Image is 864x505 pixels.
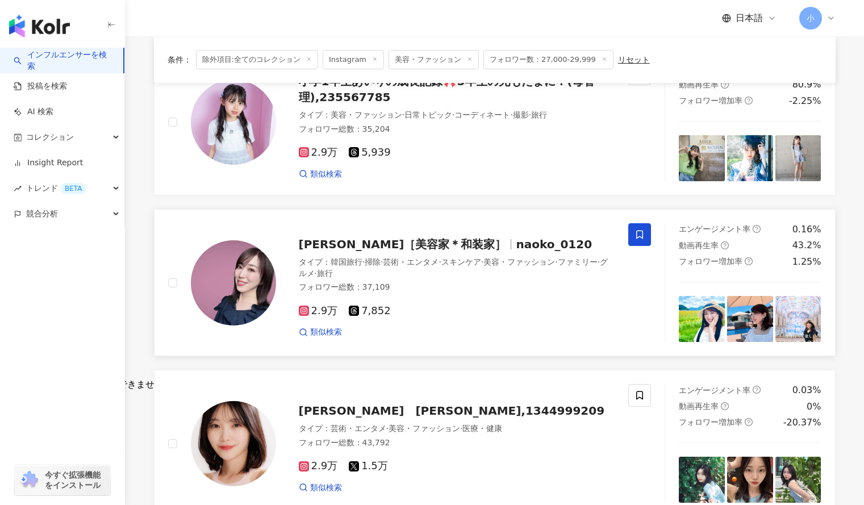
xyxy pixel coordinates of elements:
span: question-circle [753,225,761,233]
span: 美容・ファッション [483,257,555,266]
span: · [402,110,404,119]
img: post-image [727,296,773,342]
span: naoko_0120 [516,237,592,251]
div: 0% [807,400,821,413]
span: · [452,110,454,119]
span: 韓国旅行 [331,257,362,266]
span: フォロワー増加率 [679,257,742,266]
span: 旅行 [531,110,547,119]
span: 動画再生率 [679,402,719,411]
span: [PERSON_NAME] [PERSON_NAME],1344999209 [299,404,605,418]
span: 美容・ファッション [389,424,460,433]
span: 条件 ： [168,55,191,64]
span: コレクション [26,124,74,150]
span: · [362,257,365,266]
a: 類似検索 [299,327,342,338]
a: searchインフルエンサーを検索 [14,49,114,72]
span: 類似検索 [310,482,342,494]
span: · [481,257,483,266]
span: 日本語 [736,12,763,24]
span: 除外項目:全てのコレクション [196,50,318,69]
span: question-circle [745,418,753,426]
div: フォロワー総数 ： 37,109 [299,282,615,293]
span: グルメ [299,257,608,278]
img: post-image [679,457,725,503]
span: スキンケア [441,257,481,266]
img: KOL Avatar [191,401,276,486]
span: 小学1年生あいりの成長記録🎀5年生の兄もたまに！(母管理),235567785 [299,74,595,104]
span: 2.9万 [299,305,338,317]
span: question-circle [721,81,729,89]
a: KOL Avatar[PERSON_NAME]［美容家＊和装家］naoko_0120タイプ：韓国旅行·掃除·芸術・エンタメ·スキンケア·美容・ファッション·ファミリー·グルメ·旅行フォロワー総数... [154,209,836,356]
div: 80.9% [792,78,821,91]
span: 2.9万 [299,460,338,472]
span: [PERSON_NAME]［美容家＊和装家］ [299,237,507,251]
img: chrome extension [18,471,40,489]
span: · [386,424,389,433]
span: Instagram [323,50,384,69]
a: 投稿を検索 [14,81,67,92]
span: question-circle [721,241,729,249]
div: BETA [60,183,86,194]
a: chrome extension今すぐ拡張機能をインストール [15,465,110,495]
span: エンゲージメント率 [679,224,750,233]
img: KOL Avatar [191,240,276,325]
span: 芸術・エンタメ [383,257,439,266]
span: 類似検索 [310,169,342,180]
span: · [315,269,317,278]
span: 日常トピック [404,110,452,119]
img: post-image [775,296,821,342]
span: question-circle [721,402,729,410]
span: 動画再生率 [679,80,719,89]
span: · [460,424,462,433]
div: 0.03% [792,384,821,397]
span: トレンド [26,176,86,201]
div: -20.37% [783,416,821,429]
div: タイプ ： [299,110,615,121]
span: コーディネート [454,110,510,119]
span: 2.9万 [299,147,338,158]
div: 43.2% [792,239,821,252]
span: 掃除 [365,257,381,266]
img: KOL Avatar [191,80,276,165]
img: post-image [727,457,773,503]
span: フォロワー数：27,000-29,999 [483,50,613,69]
span: 撮影 [513,110,529,119]
span: エンゲージメント率 [679,386,750,395]
span: フォロワー増加率 [679,96,742,105]
span: · [510,110,512,119]
span: · [439,257,441,266]
span: question-circle [745,257,753,265]
a: KOL Avatar小学1年生あいりの成長記録🎀5年生の兄もたまに！(母管理),235567785タイプ：美容・ファッション·日常トピック·コーディネート·撮影·旅行フォロワー総数：35,204... [154,48,836,195]
span: question-circle [753,386,761,394]
span: rise [14,185,22,193]
span: 美容・ファッション [389,50,479,69]
span: question-circle [745,97,753,105]
span: フォロワー増加率 [679,418,742,427]
span: 類似検索 [310,327,342,338]
span: 小 [807,12,815,24]
span: · [555,257,557,266]
div: -2.25% [789,95,821,107]
div: 0.16% [792,223,821,236]
span: · [381,257,383,266]
span: 競合分析 [26,201,58,227]
img: post-image [679,296,725,342]
div: フォロワー総数 ： 43,792 [299,437,615,449]
img: post-image [727,135,773,181]
a: Insight Report [14,157,83,169]
span: · [598,257,600,266]
span: 動画再生率 [679,241,719,250]
span: 旅行 [317,269,333,278]
span: 5,939 [349,147,391,158]
span: · [529,110,531,119]
div: リセット [618,55,650,64]
span: 美容・ファッション [331,110,402,119]
img: logo [9,15,70,37]
span: 1.5万 [349,460,388,472]
a: AI 検索 [14,106,53,118]
span: 芸術・エンタメ [331,424,386,433]
img: post-image [679,135,725,181]
a: 類似検索 [299,169,342,180]
span: 7,852 [349,305,391,317]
